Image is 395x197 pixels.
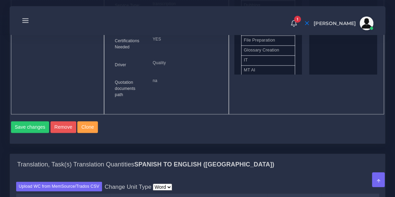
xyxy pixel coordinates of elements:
h4: Translation, Task(s) Translation Quantities [17,161,274,169]
li: File Preparation [241,35,295,46]
label: Quotation documents path [115,79,142,98]
div: Translation, Task(s) Translation QuantitiesSpanish TO English ([GEOGRAPHIC_DATA]) [10,154,385,176]
p: na [153,77,218,84]
button: Remove [50,121,76,133]
button: Save changes [11,121,49,133]
label: Certifications Needed [115,38,142,50]
a: 1 [288,20,300,27]
li: IT [241,55,295,66]
b: Spanish TO English ([GEOGRAPHIC_DATA]) [134,161,274,168]
button: Clone [77,121,98,133]
img: avatar [360,16,373,30]
span: [PERSON_NAME] [314,21,356,26]
a: [PERSON_NAME]avatar [310,16,376,30]
span: 1 [294,16,301,23]
label: Driver [115,62,126,68]
p: Quality [153,59,218,67]
label: Upload WC from MemSource/Trados CSV [16,182,102,191]
li: Glossary Creation [241,45,295,56]
label: Change Unit Type [105,183,151,191]
a: Remove [50,121,78,133]
a: Clone [77,121,99,133]
p: YES [153,36,218,43]
li: MT AI [241,65,295,76]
